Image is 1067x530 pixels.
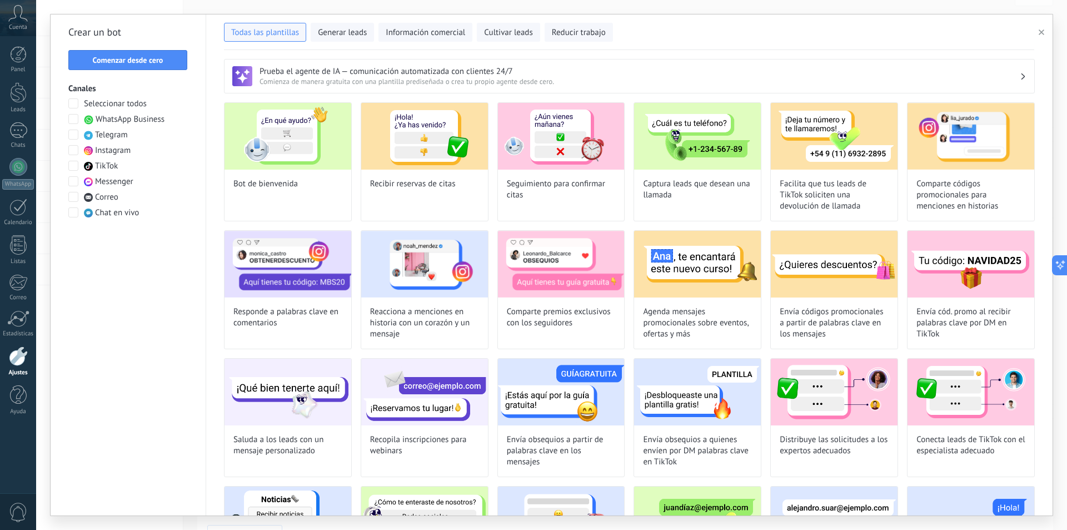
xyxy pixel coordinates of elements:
[780,434,889,457] span: Distribuye las solicitudes a los expertos adecuados
[552,27,606,38] span: Reducir trabajo
[95,176,133,187] span: Messenger
[370,179,456,190] span: Recibir reservas de citas
[68,23,188,41] h2: Crear un bot
[643,306,752,340] span: Agenda mensajes promocionales sobre eventos, ofertas y más
[507,179,616,201] span: Seguimiento para confirmar citas
[507,434,616,468] span: Envía obsequios a partir de palabras clave en los mensajes
[780,306,889,340] span: Envía códigos promocionales a partir de palabras clave en los mensajes
[311,23,374,42] button: Generar leads
[771,103,898,170] img: Facilita que tus leads de TikTok soliciten una devolución de llamada
[545,23,613,42] button: Reducir trabajo
[2,408,34,415] div: Ayuda
[2,369,34,377] div: Ajustes
[93,56,163,64] span: Comenzar desde cero
[771,359,898,425] img: Distribuye las solicitudes a los expertos adecuados
[225,359,351,425] img: Saluda a los leads con un mensaje personalizado
[260,77,1020,86] span: Comienza de manera gratuita con una plantilla prediseñada o crea tu propio agente desde cero.
[2,179,34,190] div: WhatsApp
[370,306,479,340] span: Reacciona a menciones en historia con un corazón y un mensaje
[68,83,188,94] h3: Canales
[908,231,1034,298] img: Envía cód. promo al recibir palabras clave por DM en TikTok
[477,23,540,42] button: Cultivar leads
[643,179,752,201] span: Captura leads que desean una llamada
[484,27,532,38] span: Cultivar leads
[771,231,898,298] img: Envía códigos promocionales a partir de palabras clave en los mensajes
[916,179,1025,212] span: Comparte códigos promocionales para menciones en historias
[95,145,131,156] span: Instagram
[498,231,625,298] img: Comparte premios exclusivos con los seguidores
[361,359,488,425] img: Recopila inscripciones para webinars
[634,231,761,298] img: Agenda mensajes promocionales sobre eventos, ofertas y más
[386,27,465,38] span: Información comercial
[378,23,472,42] button: Información comercial
[224,23,306,42] button: Todas las plantillas
[361,103,488,170] img: Recibir reservas de citas
[233,434,342,457] span: Saluda a los leads con un mensaje personalizado
[498,103,625,170] img: Seguimiento para confirmar citas
[916,434,1025,457] span: Conecta leads de TikTok con el especialista adecuado
[225,231,351,298] img: Responde a palabras clave en comentarios
[370,434,479,457] span: Recopila inscripciones para webinars
[96,114,164,125] span: WhatsApp Business
[634,103,761,170] img: Captura leads que desean una llamada
[498,359,625,425] img: Envía obsequios a partir de palabras clave en los mensajes
[95,192,118,203] span: Correo
[2,294,34,301] div: Correo
[780,179,889,212] span: Facilita que tus leads de TikTok soliciten una devolución de llamada
[2,66,34,73] div: Panel
[908,359,1034,425] img: Conecta leads de TikTok con el especialista adecuado
[84,98,147,110] span: Seleccionar todos
[2,258,34,265] div: Listas
[908,103,1034,170] img: Comparte códigos promocionales para menciones en historias
[643,434,752,468] span: Envía obsequios a quienes envíen por DM palabras clave en TikTok
[95,207,139,219] span: Chat en vivo
[2,106,34,113] div: Leads
[361,231,488,298] img: Reacciona a menciones en historia con un corazón y un mensaje
[95,161,118,172] span: TikTok
[225,103,351,170] img: Bot de bienvenida
[318,27,367,38] span: Generar leads
[68,50,187,70] button: Comenzar desde cero
[260,66,1020,77] h3: Prueba el agente de IA — comunicación automatizada con clientes 24/7
[634,359,761,425] img: Envía obsequios a quienes envíen por DM palabras clave en TikTok
[95,130,128,141] span: Telegram
[2,330,34,338] div: Estadísticas
[2,219,34,226] div: Calendario
[233,179,298,190] span: Bot de bienvenida
[233,306,342,329] span: Responde a palabras clave en comentarios
[507,306,616,329] span: Comparte premios exclusivos con los seguidores
[9,24,27,31] span: Cuenta
[916,306,1025,340] span: Envía cód. promo al recibir palabras clave por DM en TikTok
[231,27,299,38] span: Todas las plantillas
[2,142,34,149] div: Chats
